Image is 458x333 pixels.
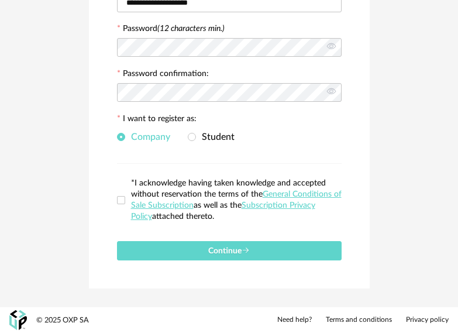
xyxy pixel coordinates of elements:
span: Company [125,132,170,142]
div: © 2025 OXP SA [36,315,89,325]
i: (12 characters min.) [157,25,225,33]
a: Subscription Privacy Policy [131,201,315,221]
a: Need help? [277,315,312,325]
button: Continue [117,241,342,260]
label: I want to register as: [117,115,197,125]
a: General Conditions of Sale Subscription [131,190,342,210]
span: *I acknowledge having taken knowledge and accepted without reservation the terms of the as well a... [131,179,342,221]
a: Privacy policy [406,315,449,325]
a: Terms and conditions [326,315,392,325]
label: Password confirmation: [117,70,209,80]
label: Password [123,25,225,33]
span: Student [196,132,235,142]
span: Continue [208,247,250,255]
img: OXP [9,310,27,331]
